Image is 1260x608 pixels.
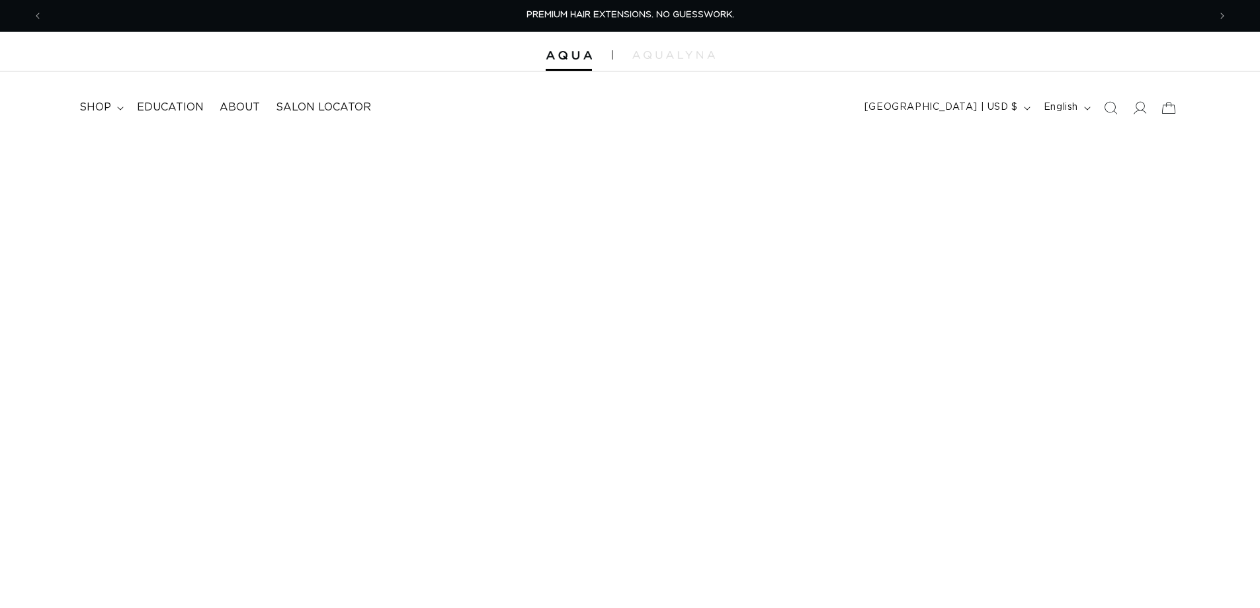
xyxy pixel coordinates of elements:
[864,101,1018,114] span: [GEOGRAPHIC_DATA] | USD $
[268,93,379,122] a: Salon Locator
[23,3,52,28] button: Previous announcement
[220,101,260,114] span: About
[857,95,1036,120] button: [GEOGRAPHIC_DATA] | USD $
[1036,95,1096,120] button: English
[79,101,111,114] span: shop
[546,51,592,60] img: Aqua Hair Extensions
[137,101,204,114] span: Education
[1096,93,1125,122] summary: Search
[129,93,212,122] a: Education
[1044,101,1078,114] span: English
[1208,3,1237,28] button: Next announcement
[71,93,129,122] summary: shop
[632,51,715,59] img: aqualyna.com
[276,101,371,114] span: Salon Locator
[212,93,268,122] a: About
[526,11,734,19] span: PREMIUM HAIR EXTENSIONS. NO GUESSWORK.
